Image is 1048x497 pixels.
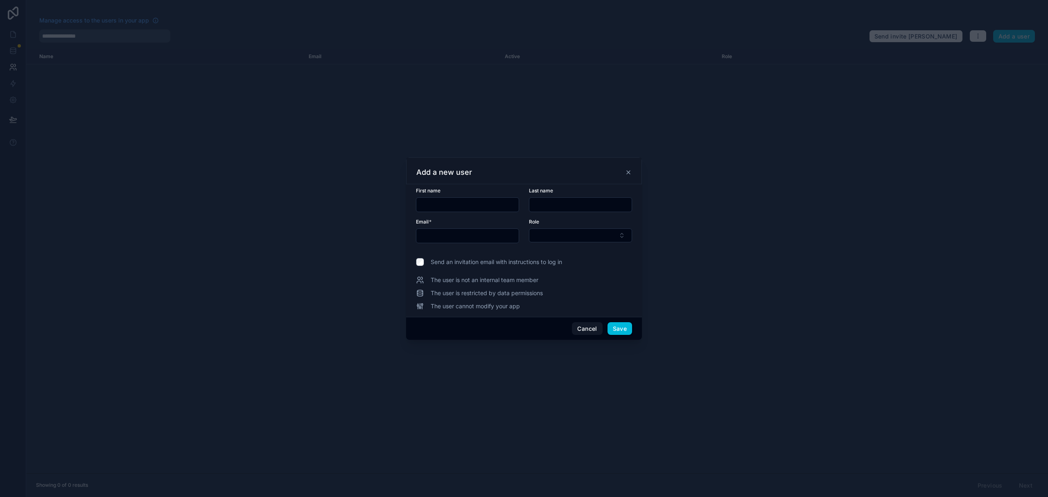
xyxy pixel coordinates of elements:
span: The user cannot modify your app [431,302,520,310]
span: Role [529,219,539,225]
input: Send an invitation email with instructions to log in [416,258,424,266]
span: The user is restricted by data permissions [431,289,543,297]
span: First name [416,188,440,194]
span: Last name [529,188,553,194]
span: Send an invitation email with instructions to log in [431,258,562,266]
h3: Add a new user [416,167,472,177]
button: Select Button [529,228,632,242]
button: Save [608,322,632,335]
button: Cancel [572,322,602,335]
span: The user is not an internal team member [431,276,538,284]
span: Email [416,219,429,225]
